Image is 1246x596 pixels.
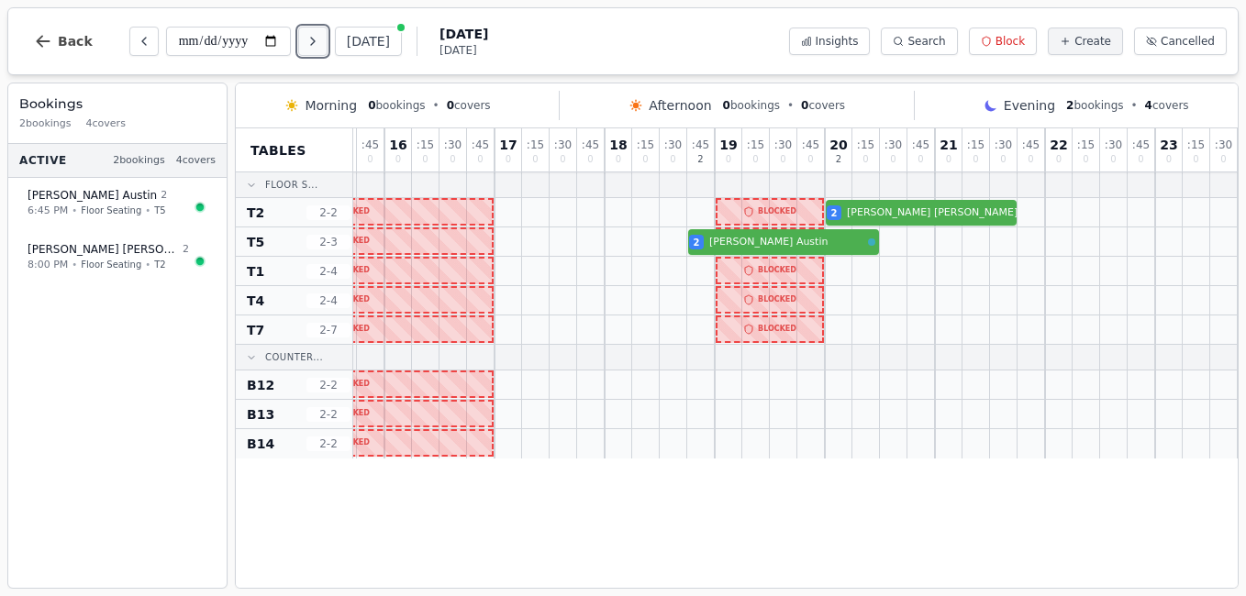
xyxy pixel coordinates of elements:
[1134,28,1227,55] button: Cancelled
[28,204,68,219] span: 6:45 PM
[145,204,150,217] span: •
[1161,34,1215,49] span: Cancelled
[940,138,957,151] span: 21
[857,139,874,150] span: : 15
[499,138,517,151] span: 17
[183,242,189,258] span: 2
[1193,155,1198,164] span: 0
[723,99,730,112] span: 0
[389,138,406,151] span: 16
[417,139,434,150] span: : 15
[1110,155,1116,164] span: 0
[1004,96,1055,115] span: Evening
[1050,138,1067,151] span: 22
[72,258,77,271] span: •
[829,138,847,151] span: 20
[637,139,654,150] span: : 15
[19,153,67,168] span: Active
[28,242,179,257] span: [PERSON_NAME] [PERSON_NAME]
[247,204,264,222] span: T2
[527,139,544,150] span: : 15
[145,258,150,271] span: •
[802,139,819,150] span: : 45
[335,27,402,56] button: [DATE]
[113,153,165,169] span: 2 bookings
[247,233,264,251] span: T5
[129,27,159,56] button: Previous day
[81,258,141,271] span: Floor Seating
[395,155,401,164] span: 0
[1105,139,1122,150] span: : 30
[996,34,1025,49] span: Block
[247,262,264,281] span: T1
[306,264,350,279] span: 2 - 4
[306,235,350,249] span: 2 - 3
[1132,139,1150,150] span: : 45
[609,138,627,151] span: 18
[1166,155,1172,164] span: 0
[1048,28,1123,55] button: Create
[506,155,511,164] span: 0
[447,98,491,113] span: covers
[752,155,758,164] span: 0
[801,98,845,113] span: covers
[560,155,565,164] span: 0
[649,96,711,115] span: Afternoon
[250,141,306,160] span: Tables
[1160,138,1177,151] span: 23
[719,138,737,151] span: 19
[306,378,350,392] span: 2 - 2
[265,178,318,192] span: Floor S...
[789,28,871,55] button: Insights
[847,205,1018,221] span: [PERSON_NAME] [PERSON_NAME]
[305,96,357,115] span: Morning
[807,155,813,164] span: 0
[247,321,264,339] span: T7
[1077,139,1095,150] span: : 15
[422,155,428,164] span: 0
[723,98,780,113] span: bookings
[1145,99,1152,112] span: 4
[247,435,274,453] span: B14
[1022,139,1040,150] span: : 45
[890,155,896,164] span: 0
[616,155,621,164] span: 0
[72,204,77,217] span: •
[472,139,489,150] span: : 45
[16,232,219,282] button: [PERSON_NAME] [PERSON_NAME]28:00 PM•Floor Seating•T2
[670,155,675,164] span: 0
[907,34,945,49] span: Search
[1083,155,1088,164] span: 0
[747,139,764,150] span: : 15
[774,139,792,150] span: : 30
[1028,155,1033,164] span: 0
[362,139,379,150] span: : 45
[306,323,350,337] span: 2 - 7
[969,28,1037,55] button: Block
[726,155,731,164] span: 0
[176,153,216,169] span: 4 covers
[154,204,165,217] span: T5
[816,34,859,49] span: Insights
[477,155,483,164] span: 0
[28,258,68,273] span: 8:00 PM
[447,99,454,112] span: 0
[433,98,439,113] span: •
[368,99,375,112] span: 0
[912,139,929,150] span: : 45
[694,236,700,249] span: 2
[19,19,107,63] button: Back
[780,155,785,164] span: 0
[836,155,841,164] span: 2
[973,155,978,164] span: 0
[918,155,923,164] span: 0
[709,235,864,250] span: [PERSON_NAME] Austin
[368,98,425,113] span: bookings
[306,293,350,308] span: 2 - 4
[1000,155,1006,164] span: 0
[247,405,274,424] span: B13
[995,139,1012,150] span: : 30
[1131,98,1138,113] span: •
[16,178,219,228] button: [PERSON_NAME] Austin26:45 PM•Floor Seating•T5
[247,376,274,394] span: B12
